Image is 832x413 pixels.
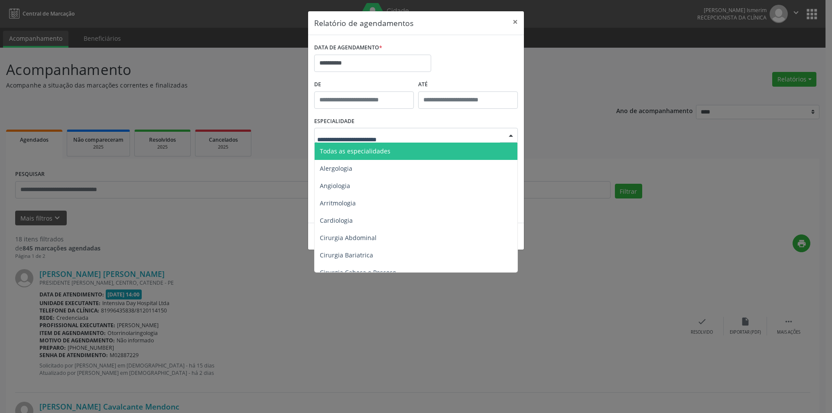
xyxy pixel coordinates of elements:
[320,182,350,190] span: Angiologia
[320,199,356,207] span: Arritmologia
[507,11,524,33] button: Close
[320,268,396,276] span: Cirurgia Cabeça e Pescoço
[314,41,382,55] label: DATA DE AGENDAMENTO
[320,164,352,172] span: Alergologia
[320,234,377,242] span: Cirurgia Abdominal
[314,78,414,91] label: De
[320,251,373,259] span: Cirurgia Bariatrica
[418,78,518,91] label: ATÉ
[314,115,354,128] label: ESPECIALIDADE
[314,17,413,29] h5: Relatório de agendamentos
[320,147,390,155] span: Todas as especialidades
[320,216,353,224] span: Cardiologia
